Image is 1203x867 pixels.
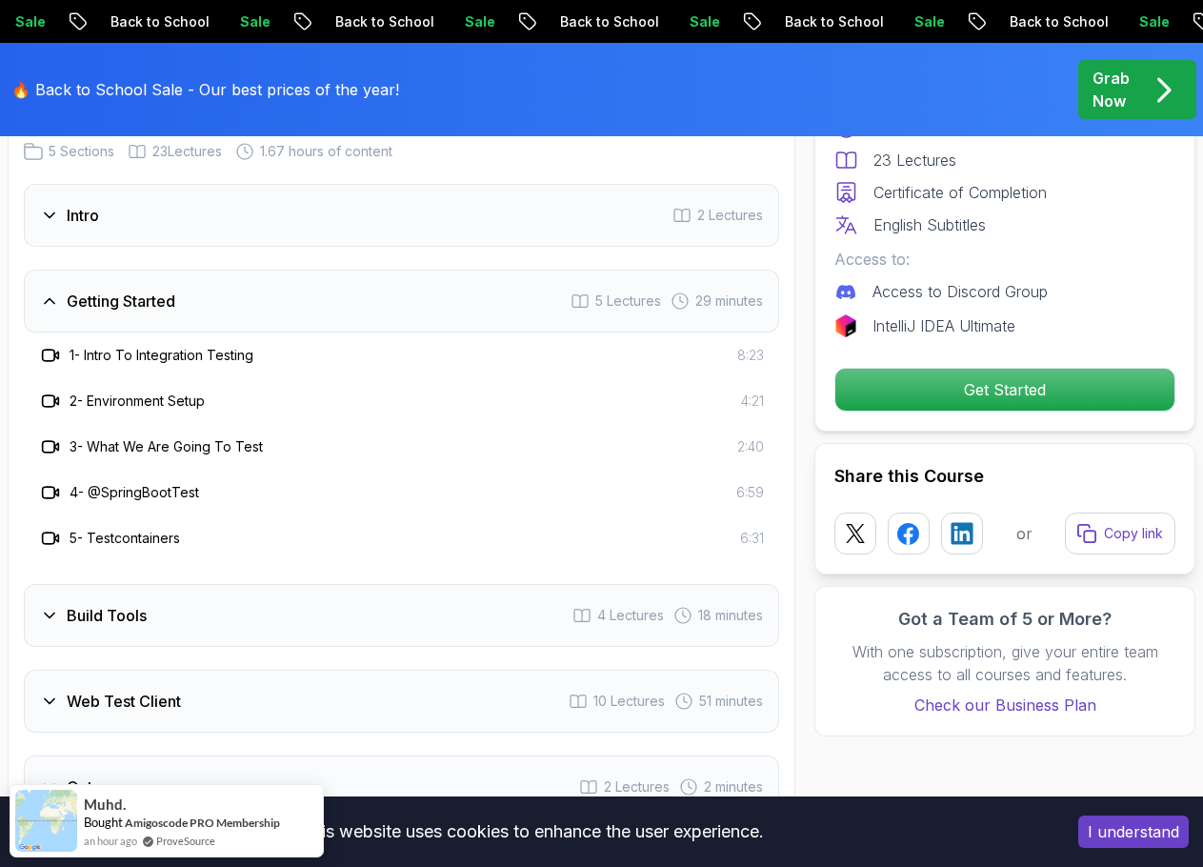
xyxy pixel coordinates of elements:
span: 23 Lectures [152,142,222,161]
p: Access to Discord Group [872,280,1048,303]
img: provesource social proof notification image [15,790,77,852]
span: an hour ago [84,833,137,849]
span: 18 minutes [698,606,763,625]
span: 29 minutes [695,292,763,311]
span: 2 Lectures [604,777,670,796]
h2: Share this Course [834,463,1175,490]
span: 4 Lectures [597,606,664,625]
span: Bought [84,815,123,830]
p: 🔥 Back to School Sale - Our best prices of the year! [11,78,399,101]
p: IntelliJ IDEA Ultimate [872,314,1015,337]
p: Access to: [834,248,1175,271]
p: Grab Now [1093,67,1130,112]
a: Check our Business Plan [834,694,1175,716]
p: Certificate of Completion [873,181,1047,204]
h3: 2 - Environment Setup [70,392,205,411]
p: Sale [898,12,959,31]
p: Back to School [544,12,673,31]
a: Amigoscode PRO Membership [125,815,280,831]
span: 6:31 [740,529,764,548]
p: English Subtitles [873,213,986,236]
div: This website uses cookies to enhance the user experience. [14,811,1050,853]
p: Sale [224,12,285,31]
span: 4:21 [741,392,764,411]
h3: Outro [67,776,108,798]
p: 23 Lectures [873,149,956,171]
a: ProveSource [156,833,215,849]
span: 2:40 [737,437,764,456]
button: Copy link [1065,513,1175,554]
p: Get Started [835,369,1174,411]
p: With one subscription, give your entire team access to all courses and features. [834,640,1175,686]
h3: Web Test Client [67,690,181,713]
button: Outro2 Lectures 2 minutes [24,756,779,818]
p: or [1016,522,1033,545]
h3: 5 - Testcontainers [70,529,180,548]
span: 2 minutes [704,777,763,796]
p: Copy link [1104,524,1163,543]
img: jetbrains logo [834,314,857,337]
span: Muhd. [84,796,126,813]
p: Back to School [319,12,449,31]
button: Web Test Client10 Lectures 51 minutes [24,670,779,733]
button: Getting Started5 Lectures 29 minutes [24,270,779,333]
button: Intro2 Lectures [24,184,779,247]
h3: 1 - Intro To Integration Testing [70,346,253,365]
span: 6:59 [736,483,764,502]
p: Back to School [94,12,224,31]
p: Sale [673,12,734,31]
h3: Intro [67,204,99,227]
p: Sale [449,12,510,31]
p: Back to School [993,12,1123,31]
h3: Getting Started [67,290,175,313]
p: Sale [1123,12,1184,31]
span: 5 Lectures [595,292,661,311]
span: 8:23 [737,346,764,365]
span: 5 Sections [49,142,114,161]
h3: Build Tools [67,604,147,627]
span: 2 Lectures [697,206,763,225]
p: Back to School [769,12,898,31]
h3: Got a Team of 5 or More? [834,606,1175,633]
span: 51 minutes [699,692,763,711]
button: Accept cookies [1078,816,1189,848]
span: 10 Lectures [593,692,665,711]
button: Get Started [834,368,1175,412]
span: 1.67 hours of content [260,142,392,161]
h3: 4 - @SpringBootTest [70,483,199,502]
h3: 3 - What We Are Going To Test [70,437,263,456]
button: Build Tools4 Lectures 18 minutes [24,584,779,647]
